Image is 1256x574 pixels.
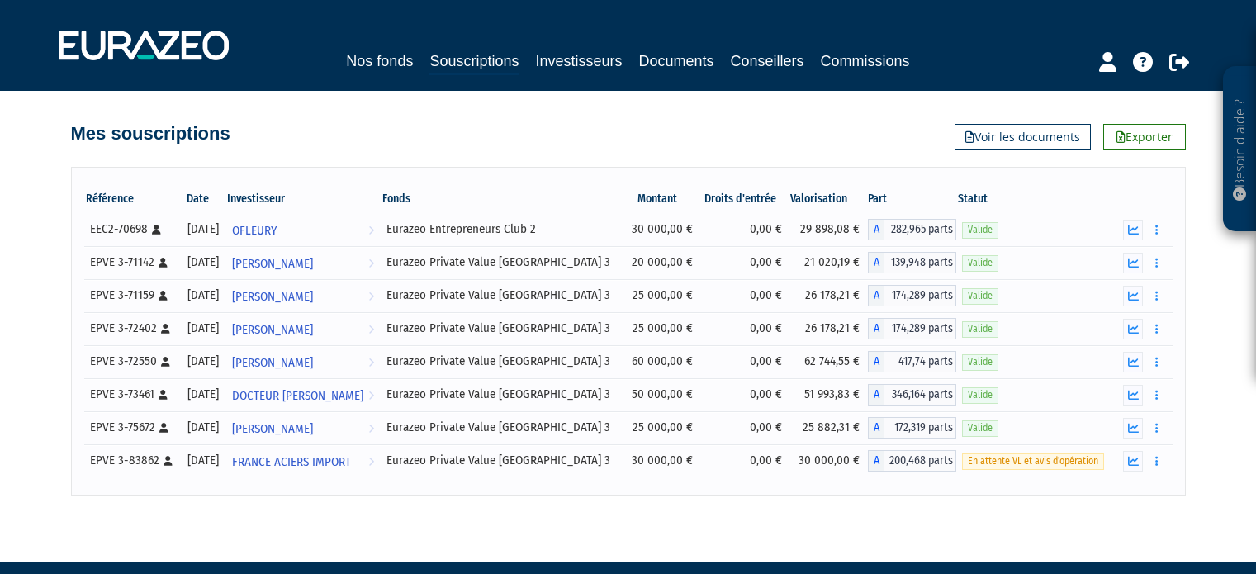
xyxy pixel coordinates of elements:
[701,378,789,411] td: 0,00 €
[232,249,313,279] span: [PERSON_NAME]
[90,386,176,403] div: EPVE 3-73461
[884,384,956,406] span: 346,164 parts
[623,411,701,444] td: 25 000,00 €
[701,312,789,345] td: 0,00 €
[623,279,701,312] td: 25 000,00 €
[368,216,374,246] i: Voir l'investisseur
[368,414,374,444] i: Voir l'investisseur
[90,254,176,271] div: EPVE 3-71142
[368,381,374,411] i: Voir l'investisseur
[187,452,220,469] div: [DATE]
[962,222,998,238] span: Valide
[225,411,381,444] a: [PERSON_NAME]
[790,279,868,312] td: 26 178,21 €
[701,213,789,246] td: 0,00 €
[368,315,374,345] i: Voir l'investisseur
[159,258,168,268] i: [Français] Personne physique
[187,353,220,370] div: [DATE]
[962,420,998,436] span: Valide
[386,320,618,337] div: Eurazeo Private Value [GEOGRAPHIC_DATA] 3
[386,287,618,304] div: Eurazeo Private Value [GEOGRAPHIC_DATA] 3
[187,320,220,337] div: [DATE]
[386,353,618,370] div: Eurazeo Private Value [GEOGRAPHIC_DATA] 3
[956,185,1115,213] th: Statut
[232,381,363,411] span: DOCTEUR [PERSON_NAME]
[884,450,956,472] span: 200,468 parts
[368,348,374,378] i: Voir l'investisseur
[232,414,313,444] span: [PERSON_NAME]
[161,357,170,367] i: [Français] Personne physique
[187,419,220,436] div: [DATE]
[90,287,176,304] div: EPVE 3-71159
[962,354,998,370] span: Valide
[623,312,701,345] td: 25 000,00 €
[187,386,220,403] div: [DATE]
[159,291,168,301] i: [Français] Personne physique
[790,312,868,345] td: 26 178,21 €
[84,185,182,213] th: Référence
[884,285,956,306] span: 174,289 parts
[868,219,956,240] div: A - Eurazeo Entrepreneurs Club 2
[701,345,789,378] td: 0,00 €
[884,252,956,273] span: 139,948 parts
[790,345,868,378] td: 62 744,55 €
[962,453,1104,469] span: En attente VL et avis d'opération
[381,185,623,213] th: Fonds
[152,225,161,235] i: [Français] Personne physique
[71,124,230,144] h4: Mes souscriptions
[386,419,618,436] div: Eurazeo Private Value [GEOGRAPHIC_DATA] 3
[164,456,173,466] i: [Français] Personne physique
[161,324,170,334] i: [Français] Personne physique
[90,353,176,370] div: EPVE 3-72550
[868,318,884,339] span: A
[790,246,868,279] td: 21 020,19 €
[386,221,618,238] div: Eurazeo Entrepreneurs Club 2
[187,287,220,304] div: [DATE]
[821,50,910,73] a: Commissions
[232,447,351,477] span: FRANCE ACIERS IMPORT
[535,50,622,73] a: Investisseurs
[790,213,868,246] td: 29 898,08 €
[701,185,789,213] th: Droits d'entrée
[159,423,168,433] i: [Français] Personne physique
[884,417,956,439] span: 172,319 parts
[225,345,381,378] a: [PERSON_NAME]
[868,384,884,406] span: A
[962,321,998,337] span: Valide
[90,221,176,238] div: EEC2-70698
[623,246,701,279] td: 20 000,00 €
[955,124,1091,150] a: Voir les documents
[868,417,884,439] span: A
[623,213,701,246] td: 30 000,00 €
[90,419,176,436] div: EPVE 3-75672
[181,185,225,213] th: Date
[623,378,701,411] td: 50 000,00 €
[368,249,374,279] i: Voir l'investisseur
[225,312,381,345] a: [PERSON_NAME]
[731,50,804,73] a: Conseillers
[90,320,176,337] div: EPVE 3-72402
[368,447,374,477] i: Voir l'investisseur
[187,221,220,238] div: [DATE]
[225,444,381,477] a: FRANCE ACIERS IMPORT
[1103,124,1186,150] a: Exporter
[232,216,277,246] span: OFLEURY
[868,285,884,306] span: A
[868,450,956,472] div: A - Eurazeo Private Value Europe 3
[884,318,956,339] span: 174,289 parts
[368,282,374,312] i: Voir l'investisseur
[386,386,618,403] div: Eurazeo Private Value [GEOGRAPHIC_DATA] 3
[232,315,313,345] span: [PERSON_NAME]
[790,411,868,444] td: 25 882,31 €
[868,351,956,372] div: A - Eurazeo Private Value Europe 3
[884,219,956,240] span: 282,965 parts
[1230,75,1249,224] p: Besoin d'aide ?
[386,254,618,271] div: Eurazeo Private Value [GEOGRAPHIC_DATA] 3
[225,246,381,279] a: [PERSON_NAME]
[962,288,998,304] span: Valide
[701,411,789,444] td: 0,00 €
[962,387,998,403] span: Valide
[623,185,701,213] th: Montant
[623,444,701,477] td: 30 000,00 €
[225,185,381,213] th: Investisseur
